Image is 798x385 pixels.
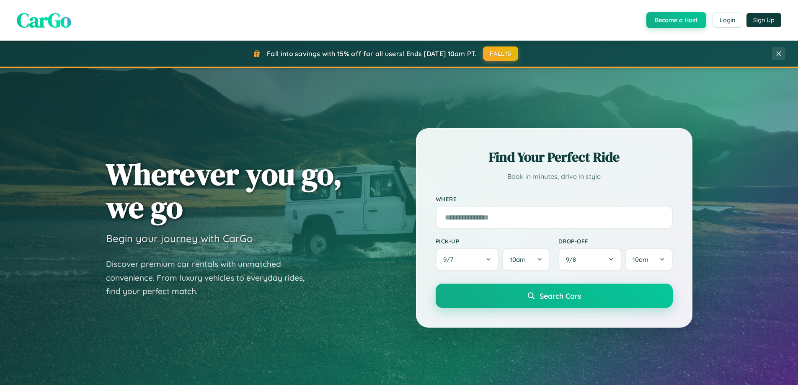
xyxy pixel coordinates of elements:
[436,171,673,183] p: Book in minutes, drive in style
[106,232,253,245] h3: Begin your journey with CarGo
[646,12,706,28] button: Become a Host
[713,13,742,28] button: Login
[267,49,477,58] span: Fall into savings with 15% off for all users! Ends [DATE] 10am PT.
[502,248,550,271] button: 10am
[106,158,342,224] h1: Wherever you go, we go
[436,248,499,271] button: 9/7
[17,6,71,34] span: CarGo
[436,195,673,202] label: Where
[483,47,518,61] button: FALL15
[436,148,673,166] h2: Find Your Perfect Ride
[558,248,622,271] button: 9/8
[510,256,526,264] span: 10am
[106,257,315,298] p: Discover premium car rentals with unmatched convenience. From luxury vehicles to everyday rides, ...
[558,238,673,245] label: Drop-off
[540,291,581,300] span: Search Cars
[436,238,550,245] label: Pick-up
[436,284,673,308] button: Search Cars
[633,256,648,264] span: 10am
[443,256,457,264] span: 9 / 7
[566,256,580,264] span: 9 / 8
[625,248,672,271] button: 10am
[746,13,781,27] button: Sign Up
